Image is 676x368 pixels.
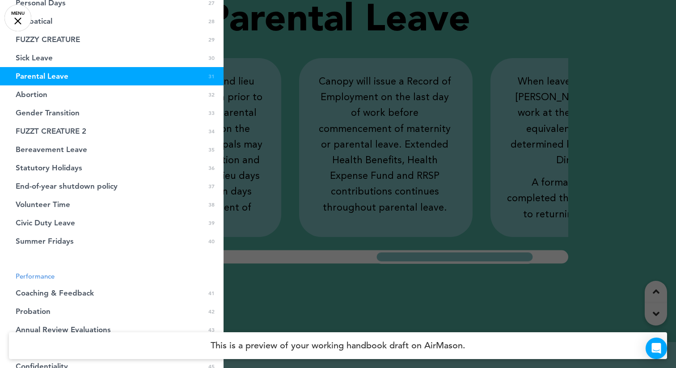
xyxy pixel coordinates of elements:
span: 35 [208,146,215,153]
a: MENU [4,4,31,31]
span: Sabbatical [16,17,52,25]
span: Summer Fridays [16,237,74,245]
span: 28 [208,17,215,25]
span: Abortion [16,91,47,98]
span: 31 [208,72,215,80]
span: Probation [16,308,51,315]
span: 41 [208,289,215,297]
h4: This is a preview of your working handbook draft on AirMason. [9,332,667,359]
span: Gender Transition [16,109,80,117]
span: Civic Duty Leave [16,219,75,227]
span: 38 [208,201,215,208]
span: Coaching & Feedback [16,289,94,297]
span: 34 [208,127,215,135]
span: FUZZT CREATURE 2 [16,127,86,135]
span: 29 [208,36,215,43]
span: 36 [208,164,215,172]
span: End-of-year shutdown policy [16,182,118,190]
span: 32 [208,91,215,98]
span: 33 [208,109,215,117]
span: FUZZY CREATURE [16,36,80,43]
div: Open Intercom Messenger [646,338,667,359]
span: 40 [208,237,215,245]
span: 42 [208,308,215,315]
span: 37 [208,182,215,190]
span: Parental Leave [16,72,68,80]
span: Sick Leave [16,54,53,62]
span: Bereavement Leave [16,146,87,153]
span: 43 [208,326,215,334]
span: 39 [208,219,215,227]
span: Statutory Holidays [16,164,82,172]
span: Annual Review Evaluations [16,326,111,334]
span: 30 [208,54,215,62]
span: Volunteer Time [16,201,70,208]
